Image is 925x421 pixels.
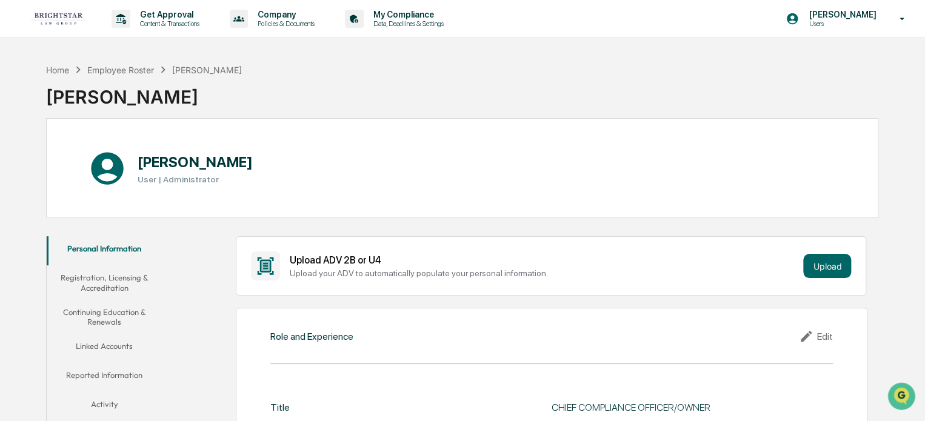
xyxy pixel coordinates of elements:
[803,254,851,278] button: Upload
[130,10,205,19] p: Get Approval
[47,363,162,392] button: Reported Information
[47,236,162,265] button: Personal Information
[248,10,321,19] p: Company
[290,254,799,266] div: Upload ADV 2B or U4
[799,10,882,19] p: [PERSON_NAME]
[138,174,252,184] h3: User | Administrator
[47,334,162,363] button: Linked Accounts
[41,105,153,114] div: We're available if you need us!
[47,300,162,334] button: Continuing Education & Renewals
[552,402,833,413] div: CHIEF COMPLIANCE OFFICER/OWNER
[270,331,353,342] div: Role and Experience
[248,19,321,28] p: Policies & Documents
[799,19,882,28] p: Users
[364,10,450,19] p: My Compliance
[24,176,76,188] span: Data Lookup
[12,177,22,187] div: 🔎
[799,329,833,343] div: Edit
[12,93,34,114] img: 1746055101610-c473b297-6a78-478c-a979-82029cc54cd1
[46,76,242,108] div: [PERSON_NAME]
[100,153,150,165] span: Attestations
[364,19,450,28] p: Data, Deadlines & Settings
[12,25,221,45] p: How can we help?
[88,154,98,164] div: 🗄️
[47,392,162,421] button: Activity
[270,402,290,413] div: Title
[41,93,199,105] div: Start new chat
[47,265,162,300] button: Registration, Licensing & Accreditation
[24,153,78,165] span: Preclearance
[121,205,147,214] span: Pylon
[7,171,81,193] a: 🔎Data Lookup
[87,65,154,75] div: Employee Roster
[290,268,799,278] div: Upload your ADV to automatically populate your personal information.
[130,19,205,28] p: Content & Transactions
[886,381,919,414] iframe: Open customer support
[83,148,155,170] a: 🗄️Attestations
[85,205,147,214] a: Powered byPylon
[206,96,221,111] button: Start new chat
[46,65,69,75] div: Home
[172,65,242,75] div: [PERSON_NAME]
[29,12,87,25] img: logo
[7,148,83,170] a: 🖐️Preclearance
[138,153,252,171] h1: [PERSON_NAME]
[12,154,22,164] div: 🖐️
